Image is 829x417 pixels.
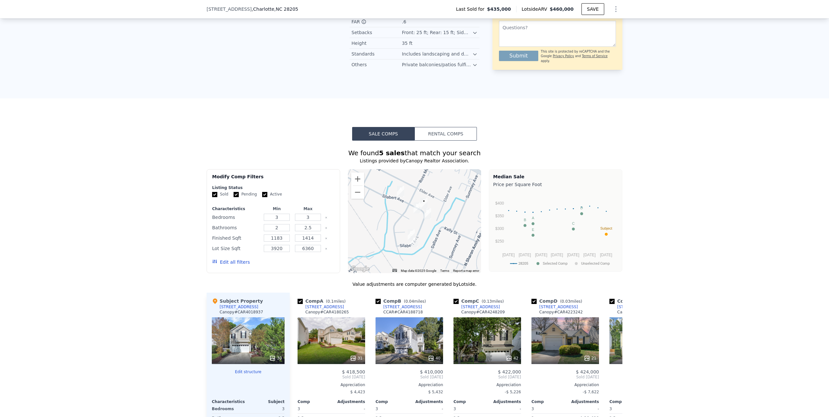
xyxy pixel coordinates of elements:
span: $ 410,000 [420,369,443,374]
div: Listing Status [212,185,335,190]
div: [STREET_ADDRESS] [461,304,500,310]
span: $ 4,423 [350,390,365,394]
span: $ 422,000 [498,369,521,374]
input: Pending [234,192,239,197]
div: Comp [609,399,643,404]
div: [STREET_ADDRESS] [383,304,422,310]
button: Sale Comps [352,127,414,141]
span: Sold [DATE] [609,374,677,380]
text: Subject [600,226,612,230]
div: Comp B [376,298,428,304]
text: 28205 [518,261,528,266]
div: Canopy # CAR4248209 [461,310,505,315]
div: 30 [269,355,282,361]
text: Selected Comp [543,261,568,266]
div: Standards [351,51,402,57]
button: Zoom out [351,186,364,199]
div: - [567,404,599,413]
text: $350 [495,214,504,218]
span: -$ 5,226 [505,390,521,394]
div: Bedrooms [212,213,260,222]
div: 5120 Silabert Ave [414,202,421,213]
div: 35 ft [402,40,414,46]
text: C [572,221,575,225]
div: .6 [402,19,407,25]
div: Finished Sqft [212,234,260,243]
span: 0.04 [405,299,414,304]
div: 40 [428,355,440,361]
input: Sold [212,192,217,197]
button: SAVE [581,3,604,15]
span: ( miles) [323,299,348,304]
button: Clear [325,227,327,229]
strong: 5 sales [379,149,405,157]
button: Zoom in [351,172,364,185]
span: $ 5,432 [428,390,443,394]
span: $ 424,000 [576,369,599,374]
button: Rental Comps [414,127,477,141]
button: Clear [325,247,327,250]
div: - [489,404,521,413]
a: Terms of Service [582,54,607,58]
a: Terms (opens in new tab) [440,269,449,272]
div: Comp [376,399,409,404]
div: We found that match your search [207,148,622,158]
div: Max [294,206,322,211]
div: Appreciation [376,382,443,387]
span: 0.1 [327,299,334,304]
div: Modify Comp Filters [212,173,335,185]
div: Adjustments [565,399,599,404]
div: 3 [249,404,285,413]
span: Lotside ARV [522,6,550,12]
span: Sold [DATE] [376,374,443,380]
text: Unselected Comp [581,261,610,266]
span: 0.03 [562,299,570,304]
div: 31 [350,355,363,361]
div: A chart. [493,189,618,270]
label: Sold [212,192,228,197]
text: $250 [495,239,504,244]
button: Edit all filters [212,259,250,265]
div: Comp [531,399,565,404]
div: - [333,404,365,413]
div: [STREET_ADDRESS] [617,304,656,310]
text: [DATE] [600,253,612,257]
div: - [411,404,443,413]
span: Sold [DATE] [453,374,521,380]
div: Others [351,61,402,68]
text: B [524,218,526,222]
label: Active [262,192,282,197]
div: Lot Size Sqft [212,244,260,253]
div: Appreciation [531,382,599,387]
div: Canopy # CAR4186047 [617,310,661,315]
div: Value adjustments are computer generated by Lotside . [207,281,622,287]
div: 5203 Silabert Ave [424,208,431,219]
img: Google [350,265,371,273]
span: , NC 28205 [274,6,298,12]
div: 5304 Silabert Ave [408,229,415,240]
span: -$ 7,622 [583,390,599,394]
span: $460,000 [550,6,574,12]
div: Adjustments [487,399,521,404]
div: 5127 Silabert Ave [420,198,427,209]
span: 3 [376,407,378,411]
a: [STREET_ADDRESS] [531,304,578,310]
span: [STREET_ADDRESS] [207,6,252,12]
text: A [532,216,534,220]
button: Clear [325,237,327,240]
text: [DATE] [567,253,580,257]
a: Open this area in Google Maps (opens a new window) [350,265,371,273]
div: Canopy # CAR4180265 [305,310,349,315]
div: Comp A [298,298,348,304]
div: [STREET_ADDRESS] [220,304,258,310]
label: Pending [234,192,257,197]
text: $400 [495,201,504,206]
span: $435,000 [487,6,511,12]
div: Private balconies/patios fulfill up to 50% open space [402,61,472,68]
button: Edit structure [212,369,285,374]
span: Sold [DATE] [298,374,365,380]
text: [DATE] [503,253,515,257]
div: CCAR # CAR4188718 [383,310,423,315]
div: Bedrooms [212,404,247,413]
span: ( miles) [479,299,506,304]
